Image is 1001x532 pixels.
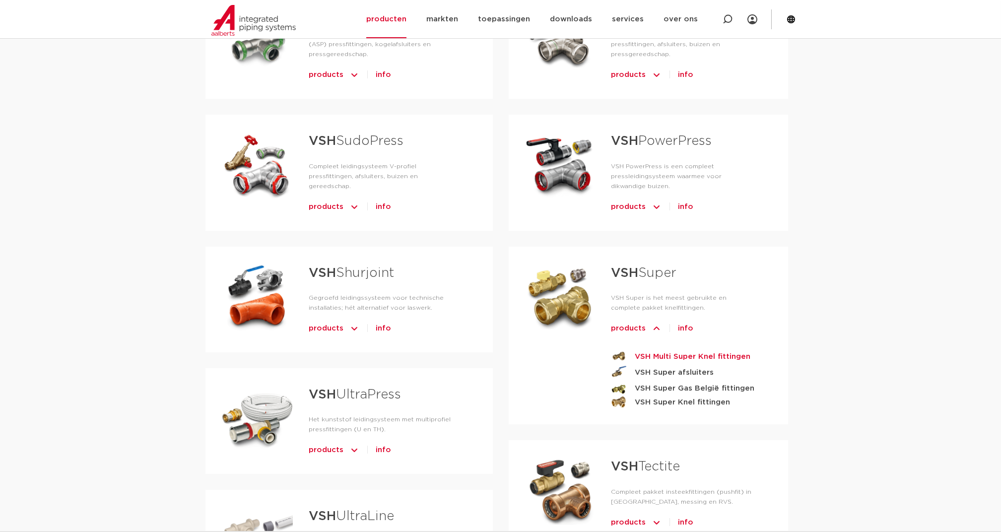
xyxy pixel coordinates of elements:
[349,442,359,458] img: icon-chevron-up-1.svg
[652,515,662,531] img: icon-chevron-up-1.svg
[349,67,359,83] img: icon-chevron-up-1.svg
[309,293,461,313] p: Gegroefd leidingssysteem voor technische installaties; hét alternatief voor laswerk.
[678,321,693,336] a: info
[309,161,461,191] p: Compleet leidingsysteem V-profiel pressfittingen, afsluiters, buizen en gereedschap.
[376,67,391,83] a: info
[309,442,343,458] span: products
[611,266,638,279] strong: VSH
[652,67,662,83] img: icon-chevron-up-1.svg
[635,396,730,408] strong: VSH Super Knel fittingen
[635,382,754,395] strong: VSH Super Gas België fittingen
[309,321,343,336] span: products
[349,199,359,215] img: icon-chevron-up-1.svg
[678,515,693,531] a: info
[635,366,714,379] strong: VSH Super afsluiters
[611,29,756,59] p: Het complete leidingsysteem met M-profiel pressfittingen, afsluiters, buizen en pressgereedschap.
[309,134,403,147] a: VSHSudoPress
[611,134,712,147] a: VSHPowerPress
[376,442,391,458] a: info
[309,510,336,523] strong: VSH
[611,293,756,313] p: VSH Super is het meest gebruikte en complete pakket knelfittingen.
[309,67,343,83] span: products
[376,321,391,336] a: info
[611,364,756,380] a: VSH Super afsluiters
[611,487,756,507] p: Compleet pakket insteekfittingen (pushfit) in [GEOGRAPHIC_DATA], messing en RVS.
[309,199,343,215] span: products
[678,199,693,215] a: info
[309,266,336,279] strong: VSH
[611,321,646,336] span: products
[309,388,401,401] a: VSHUltraPress
[611,266,676,279] a: VSHSuper
[678,67,693,83] a: info
[611,348,756,364] a: VSH Multi Super Knel fittingen
[635,350,750,363] strong: VSH Multi Super Knel fittingen
[611,199,646,215] span: products
[611,515,646,531] span: products
[611,67,646,83] span: products
[376,199,391,215] a: info
[611,380,756,396] a: VSH Super Gas België fittingen
[611,396,756,408] a: VSH Super Knel fittingen
[349,321,359,336] img: icon-chevron-up-1.svg
[611,460,638,473] strong: VSH
[309,510,394,523] a: VSHUltraLine
[309,388,336,401] strong: VSH
[611,460,680,473] a: VSHTectite
[309,266,394,279] a: VSHShurjoint
[309,29,461,59] p: Het slimste RVS press-systeem met V-profiel (ASP) pressfittingen, kogelafsluiters en pressgereeds...
[652,321,662,336] img: icon-chevron-up-1.svg
[611,161,756,191] p: VSH PowerPress is een compleet pressleidingsysteem waarmee voor dikwandige buizen.
[611,134,638,147] strong: VSH
[652,199,662,215] img: icon-chevron-up-1.svg
[309,134,336,147] strong: VSH
[309,414,461,434] p: Het kunststof leidingsysteem met multiprofiel pressfittingen (U en TH).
